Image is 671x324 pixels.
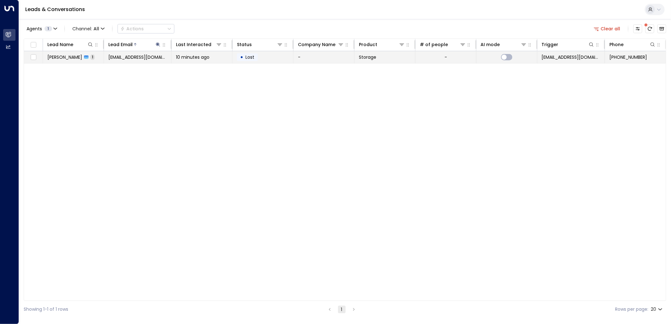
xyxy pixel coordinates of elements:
[591,24,623,33] button: Clear all
[176,54,209,60] span: 10 minutes ago
[615,306,648,313] label: Rows per page:
[108,54,167,60] span: justmemumm@yahoo.com
[70,24,107,33] span: Channel:
[47,41,94,48] div: Lead Name
[651,305,664,314] div: 20
[90,54,95,60] span: 1
[633,24,642,33] button: Customize
[237,41,283,48] div: Status
[542,54,600,60] span: leads@space-station.co.uk
[481,41,500,48] div: AI mode
[24,24,59,33] button: Agents1
[120,26,144,32] div: Actions
[298,41,335,48] div: Company Name
[47,41,73,48] div: Lead Name
[47,54,82,60] span: Zoe Geldard
[338,306,346,313] button: page 1
[420,41,466,48] div: # of people
[29,41,37,49] span: Toggle select all
[542,41,595,48] div: Trigger
[24,306,68,313] div: Showing 1-1 of 1 rows
[609,41,656,48] div: Phone
[359,41,405,48] div: Product
[359,41,377,48] div: Product
[27,27,42,31] span: Agents
[29,53,37,61] span: Toggle select row
[444,54,447,60] div: -
[108,41,133,48] div: Lead Email
[481,41,527,48] div: AI mode
[657,24,666,33] button: Archived Leads
[359,54,376,60] span: Storage
[25,6,85,13] a: Leads & Conversations
[609,54,647,60] span: +441924210100
[609,41,624,48] div: Phone
[237,41,252,48] div: Status
[70,24,107,33] button: Channel:All
[542,41,559,48] div: Trigger
[293,51,354,63] td: -
[118,24,174,33] div: Button group with a nested menu
[108,41,161,48] div: Lead Email
[298,41,344,48] div: Company Name
[176,41,222,48] div: Last Interacted
[118,24,174,33] button: Actions
[420,41,448,48] div: # of people
[45,26,52,31] span: 1
[326,305,358,313] nav: pagination navigation
[245,54,254,60] span: Lost
[94,26,99,31] span: All
[645,24,654,33] span: There are new threads available. Refresh the grid to view the latest updates.
[240,52,243,63] div: •
[176,41,211,48] div: Last Interacted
